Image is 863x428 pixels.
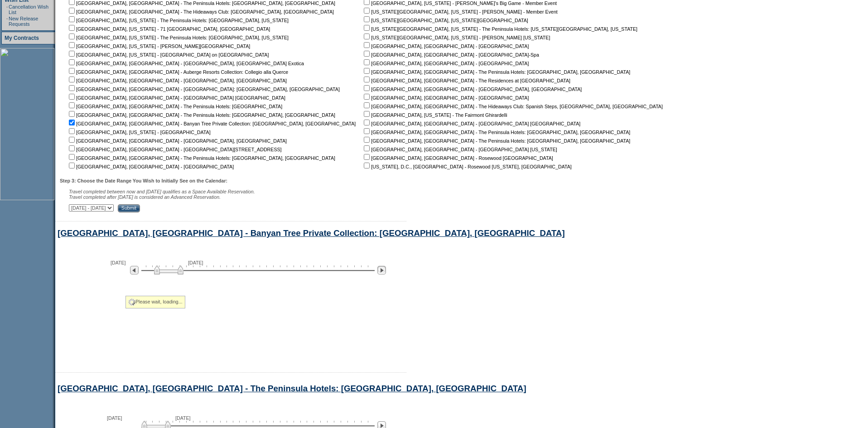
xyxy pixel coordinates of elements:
span: [DATE] [111,260,126,265]
nobr: [GEOGRAPHIC_DATA], [GEOGRAPHIC_DATA] - [GEOGRAPHIC_DATA] [362,43,529,49]
nobr: [GEOGRAPHIC_DATA], [GEOGRAPHIC_DATA] - Rosewood [GEOGRAPHIC_DATA] [362,155,553,161]
nobr: [GEOGRAPHIC_DATA], [GEOGRAPHIC_DATA] - [GEOGRAPHIC_DATA][STREET_ADDRESS] [67,147,282,152]
nobr: [US_STATE], D.C., [GEOGRAPHIC_DATA] - Rosewood [US_STATE], [GEOGRAPHIC_DATA] [362,164,572,169]
a: Cancellation Wish List [9,4,48,15]
nobr: [GEOGRAPHIC_DATA], [GEOGRAPHIC_DATA] - [GEOGRAPHIC_DATA]: [GEOGRAPHIC_DATA], [GEOGRAPHIC_DATA] [67,87,340,92]
nobr: [GEOGRAPHIC_DATA], [GEOGRAPHIC_DATA] - [GEOGRAPHIC_DATA], [GEOGRAPHIC_DATA] [67,138,287,144]
nobr: [GEOGRAPHIC_DATA], [GEOGRAPHIC_DATA] - [GEOGRAPHIC_DATA] [US_STATE] [362,147,557,152]
nobr: [GEOGRAPHIC_DATA], [GEOGRAPHIC_DATA] - [GEOGRAPHIC_DATA], [GEOGRAPHIC_DATA] Exotica [67,61,304,66]
nobr: [GEOGRAPHIC_DATA], [GEOGRAPHIC_DATA] - [GEOGRAPHIC_DATA] [GEOGRAPHIC_DATA] [362,121,580,126]
nobr: [GEOGRAPHIC_DATA], [US_STATE] - The Peninsula Hotels: [GEOGRAPHIC_DATA], [US_STATE] [67,35,289,40]
nobr: [US_STATE][GEOGRAPHIC_DATA], [US_STATE][GEOGRAPHIC_DATA] [362,18,528,23]
img: Next [377,266,386,274]
nobr: [GEOGRAPHIC_DATA], [US_STATE] - [PERSON_NAME][GEOGRAPHIC_DATA] [67,43,250,49]
span: Travel completed between now and [DATE] qualifies as a Space Available Reservation. [69,189,255,194]
nobr: [GEOGRAPHIC_DATA], [GEOGRAPHIC_DATA] - The Peninsula Hotels: [GEOGRAPHIC_DATA], [GEOGRAPHIC_DATA] [67,112,335,118]
nobr: [GEOGRAPHIC_DATA], [US_STATE] - 71 [GEOGRAPHIC_DATA], [GEOGRAPHIC_DATA] [67,26,270,32]
nobr: [US_STATE][GEOGRAPHIC_DATA], [US_STATE] - [PERSON_NAME] [US_STATE] [362,35,550,40]
a: My Contracts [5,35,39,41]
nobr: [GEOGRAPHIC_DATA], [US_STATE] - [GEOGRAPHIC_DATA] on [GEOGRAPHIC_DATA] [67,52,269,58]
nobr: [GEOGRAPHIC_DATA], [GEOGRAPHIC_DATA] - [GEOGRAPHIC_DATA], [GEOGRAPHIC_DATA] [67,78,287,83]
td: · [6,4,8,15]
nobr: [GEOGRAPHIC_DATA], [GEOGRAPHIC_DATA] - The Hideaways Club: Spanish Steps, [GEOGRAPHIC_DATA], [GEO... [362,104,663,109]
input: Submit [118,204,140,212]
b: Step 3: Choose the Date Range You Wish to Initially See on the Calendar: [60,178,227,183]
nobr: [GEOGRAPHIC_DATA], [GEOGRAPHIC_DATA] - [GEOGRAPHIC_DATA] [GEOGRAPHIC_DATA] [67,95,285,101]
nobr: [GEOGRAPHIC_DATA], [GEOGRAPHIC_DATA] - Banyan Tree Private Collection: [GEOGRAPHIC_DATA], [GEOGRA... [67,121,356,126]
nobr: [GEOGRAPHIC_DATA], [GEOGRAPHIC_DATA] - The Peninsula Hotels: [GEOGRAPHIC_DATA], [GEOGRAPHIC_DATA] [362,69,630,75]
a: [GEOGRAPHIC_DATA], [GEOGRAPHIC_DATA] - The Peninsula Hotels: [GEOGRAPHIC_DATA], [GEOGRAPHIC_DATA] [58,384,526,393]
nobr: [GEOGRAPHIC_DATA], [US_STATE] - [PERSON_NAME]'s Big Game - Member Event [362,0,557,6]
nobr: [GEOGRAPHIC_DATA], [GEOGRAPHIC_DATA] - [GEOGRAPHIC_DATA] [362,95,529,101]
img: Previous [130,266,139,274]
nobr: [GEOGRAPHIC_DATA], [GEOGRAPHIC_DATA] - The Hideaways Club: [GEOGRAPHIC_DATA], [GEOGRAPHIC_DATA] [67,9,334,14]
a: New Release Requests [9,16,38,27]
nobr: [GEOGRAPHIC_DATA], [US_STATE] - [GEOGRAPHIC_DATA] [67,130,211,135]
nobr: [GEOGRAPHIC_DATA], [US_STATE] - The Peninsula Hotels: [GEOGRAPHIC_DATA], [US_STATE] [67,18,289,23]
div: Please wait, loading... [125,296,185,308]
nobr: [GEOGRAPHIC_DATA], [GEOGRAPHIC_DATA] - The Residences at [GEOGRAPHIC_DATA] [362,78,570,83]
span: [DATE] [107,415,122,421]
nobr: [GEOGRAPHIC_DATA], [GEOGRAPHIC_DATA] - The Peninsula Hotels: [GEOGRAPHIC_DATA], [GEOGRAPHIC_DATA] [362,130,630,135]
span: [DATE] [175,415,191,421]
img: spinner2.gif [128,298,135,306]
nobr: [GEOGRAPHIC_DATA], [US_STATE] - The Fairmont Ghirardelli [362,112,507,118]
nobr: [GEOGRAPHIC_DATA], [GEOGRAPHIC_DATA] - [GEOGRAPHIC_DATA] [67,164,234,169]
nobr: [US_STATE][GEOGRAPHIC_DATA], [US_STATE] - [PERSON_NAME] - Member Event [362,9,558,14]
nobr: [GEOGRAPHIC_DATA], [GEOGRAPHIC_DATA] - Auberge Resorts Collection: Collegio alla Querce [67,69,288,75]
nobr: [GEOGRAPHIC_DATA], [GEOGRAPHIC_DATA] - [GEOGRAPHIC_DATA], [GEOGRAPHIC_DATA] [362,87,582,92]
td: · [6,16,8,27]
nobr: [GEOGRAPHIC_DATA], [GEOGRAPHIC_DATA] - [GEOGRAPHIC_DATA]-Spa [362,52,539,58]
span: [DATE] [188,260,203,265]
nobr: [GEOGRAPHIC_DATA], [GEOGRAPHIC_DATA] - The Peninsula Hotels: [GEOGRAPHIC_DATA], [GEOGRAPHIC_DATA] [362,138,630,144]
nobr: [US_STATE][GEOGRAPHIC_DATA], [US_STATE] - The Peninsula Hotels: [US_STATE][GEOGRAPHIC_DATA], [US_... [362,26,637,32]
nobr: [GEOGRAPHIC_DATA], [GEOGRAPHIC_DATA] - The Peninsula Hotels: [GEOGRAPHIC_DATA], [GEOGRAPHIC_DATA] [67,0,335,6]
nobr: [GEOGRAPHIC_DATA], [GEOGRAPHIC_DATA] - The Peninsula Hotels: [GEOGRAPHIC_DATA], [GEOGRAPHIC_DATA] [67,155,335,161]
nobr: Travel completed after [DATE] is considered an Advanced Reservation. [69,194,221,200]
nobr: [GEOGRAPHIC_DATA], [GEOGRAPHIC_DATA] - [GEOGRAPHIC_DATA] [362,61,529,66]
nobr: [GEOGRAPHIC_DATA], [GEOGRAPHIC_DATA] - The Peninsula Hotels: [GEOGRAPHIC_DATA] [67,104,282,109]
a: [GEOGRAPHIC_DATA], [GEOGRAPHIC_DATA] - Banyan Tree Private Collection: [GEOGRAPHIC_DATA], [GEOGRA... [58,228,565,238]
